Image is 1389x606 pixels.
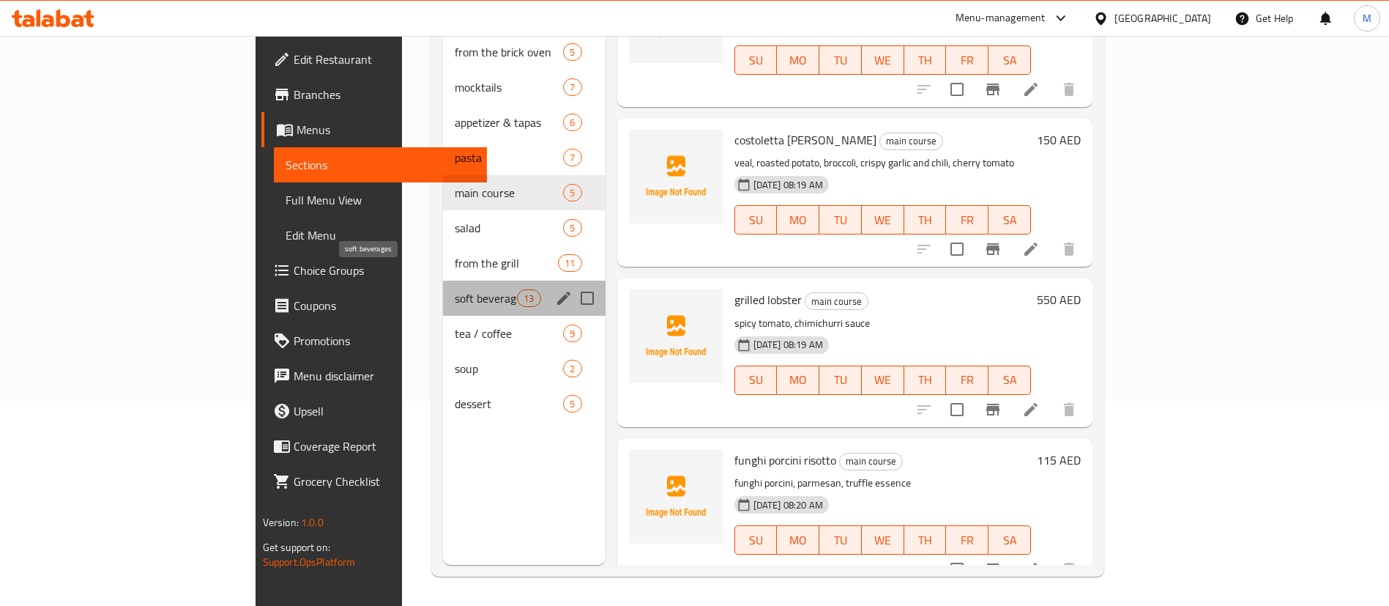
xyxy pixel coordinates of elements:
span: TH [910,369,941,391]
button: edit [553,287,575,309]
button: SA [988,45,1031,75]
span: SU [741,369,772,391]
span: TH [910,210,941,231]
span: Edit Restaurant [294,51,476,68]
h6: 115 AED [1037,450,1081,470]
span: grilled lobster [734,289,802,311]
div: appetizer & tapas6 [443,105,606,140]
button: TH [904,525,947,555]
span: Promotions [294,332,476,350]
button: delete [1051,72,1087,107]
span: [DATE] 08:19 AM [748,178,829,192]
a: Upsell [261,393,488,429]
span: SA [994,50,1025,71]
button: FR [946,45,988,75]
button: delete [1051,392,1087,427]
span: Menus [297,121,476,138]
a: Edit menu item [1022,561,1040,578]
span: 9 [564,327,581,341]
button: WE [862,525,904,555]
span: 5 [564,397,581,411]
div: pasta7 [443,140,606,175]
span: main course [455,184,564,202]
div: items [563,219,581,237]
button: FR [946,525,988,555]
button: SA [988,525,1031,555]
span: Select to update [942,394,972,425]
div: main course [879,133,943,150]
button: WE [862,366,904,395]
h6: 550 AED [1037,289,1081,310]
h6: 150 AED [1037,130,1081,150]
button: TU [819,366,862,395]
span: MO [783,530,813,551]
span: M [1363,10,1371,26]
button: SA [988,366,1031,395]
a: Edit menu item [1022,401,1040,418]
span: SU [741,50,772,71]
span: 5 [564,186,581,200]
div: from the grill [455,254,558,272]
span: pasta [455,149,564,166]
span: [DATE] 08:20 AM [748,498,829,512]
span: WE [868,50,898,71]
p: spicy tomato, chimichurri sauce [734,314,1031,333]
span: 5 [564,221,581,235]
a: Coupons [261,288,488,323]
div: items [517,289,540,307]
button: TU [819,45,862,75]
span: main course [805,293,868,310]
span: costoletta [PERSON_NAME] [734,129,876,151]
span: SA [994,530,1025,551]
a: Choice Groups [261,253,488,288]
button: SU [734,366,778,395]
span: funghi porcini risotto [734,449,836,471]
span: SU [741,210,772,231]
span: mocktails [455,78,564,96]
div: from the brick oven [455,43,564,61]
button: Branch-specific-item [975,392,1010,427]
span: Full Menu View [286,191,476,209]
a: Menus [261,112,488,147]
button: Branch-specific-item [975,72,1010,107]
img: grilled lobster [629,289,723,383]
span: soup [455,360,564,377]
span: main course [880,133,942,149]
span: Coverage Report [294,437,476,455]
button: TH [904,205,947,234]
span: Sections [286,156,476,174]
a: Branches [261,77,488,112]
span: 13 [518,292,540,306]
span: TH [910,50,941,71]
div: items [563,184,581,202]
div: dessert [455,395,564,413]
a: Edit menu item [1022,81,1040,98]
button: MO [777,525,819,555]
span: 2 [564,362,581,376]
img: costoletta alla milanese [629,130,723,223]
span: Select to update [942,234,972,265]
div: items [563,114,581,131]
span: 6 [564,116,581,130]
span: 1.0.0 [301,513,324,532]
button: delete [1051,552,1087,587]
span: Choice Groups [294,262,476,279]
img: funghi porcini risotto [629,450,723,544]
span: Select to update [942,554,972,585]
span: SA [994,369,1025,391]
a: Menu disclaimer [261,358,488,393]
div: items [563,325,581,342]
nav: Menu sections [443,29,606,427]
a: Full Menu View [274,182,488,218]
span: appetizer & tapas [455,114,564,131]
button: TU [819,525,862,555]
span: 11 [559,256,581,270]
div: Menu-management [956,10,1046,27]
span: FR [952,530,983,551]
a: Grocery Checklist [261,464,488,499]
button: FR [946,366,988,395]
span: Coupons [294,297,476,314]
span: Grocery Checklist [294,473,476,490]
